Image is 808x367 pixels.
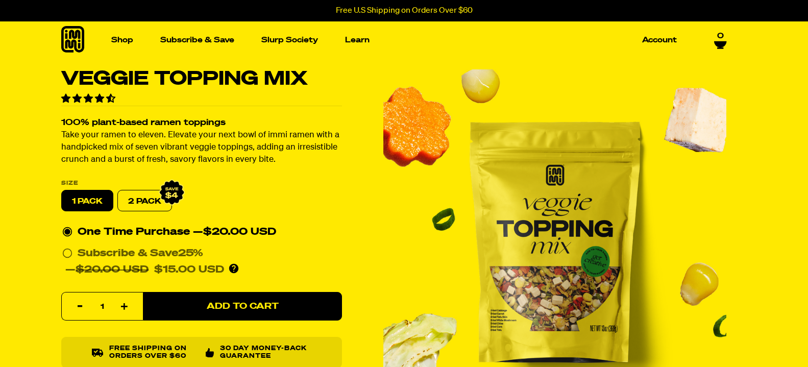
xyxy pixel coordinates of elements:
[107,21,681,59] nav: Main navigation
[193,224,276,240] div: —
[76,265,149,275] del: $20.00 USD
[62,224,341,240] div: One Time Purchase
[78,246,203,262] div: Subscribe & Save
[638,32,681,48] a: Account
[178,249,203,259] span: 25%
[61,69,342,89] h1: Veggie Topping Mix
[203,227,276,237] span: $20.00 USD
[257,32,322,48] a: Slurp Society
[61,190,113,212] label: 1 PACK
[156,32,238,48] a: Subscribe & Save
[68,293,137,322] input: quantity
[714,30,727,47] a: 0
[109,346,197,360] p: Free shipping on orders over $60
[65,262,224,278] div: —
[61,181,342,186] label: Size
[717,30,724,39] span: 0
[61,119,342,128] h2: 100% plant-based ramen toppings
[61,130,342,166] p: Take your ramen to eleven. Elevate your next bowl of immi ramen with a handpicked mix of seven vi...
[117,190,172,212] label: 2 PACK
[154,265,224,275] span: $15.00 USD
[336,6,473,15] p: Free U.S Shipping on Orders Over $60
[107,32,137,48] a: Shop
[220,346,311,360] p: 30 Day Money-Back Guarantee
[341,32,374,48] a: Learn
[206,302,278,311] span: Add to Cart
[61,94,117,104] span: 4.36 stars
[143,292,342,321] button: Add to Cart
